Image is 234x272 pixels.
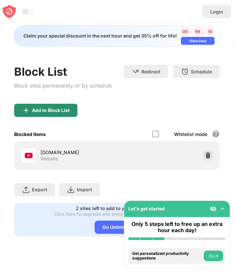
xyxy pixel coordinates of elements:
div: [DOMAIN_NAME] [41,149,117,156]
button: Do it [204,251,223,261]
div: Website [41,156,58,162]
div: Add to Block List [32,108,70,113]
img: blocksite-icon-red.svg [3,5,16,18]
div: Let's get started [128,206,165,211]
img: omni-setup-toggle.svg [219,205,226,212]
div: Get personalized productivity suggestions [132,251,202,261]
div: Import [77,187,92,192]
img: favicons [25,151,33,159]
div: Click here to upgrade and enjoy an unlimited block list. [54,211,172,217]
div: Blocked Items [14,131,46,137]
div: Only 5 steps left to free up an extra hour each day! [128,221,226,233]
div: Go Unlimited [95,221,140,234]
div: Export [32,187,47,192]
div: Whitelist mode [174,131,207,137]
img: eye-not-visible.svg [210,205,217,212]
div: Block sites permanently or by schedule [14,81,112,91]
div: Block List [14,65,112,78]
div: 2 sites left to add to your block list. [76,205,154,211]
div: Claim your special discount in the next hour and get 35% off for life! [19,33,177,39]
iframe: Sign in with Google Dialog [99,7,227,74]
